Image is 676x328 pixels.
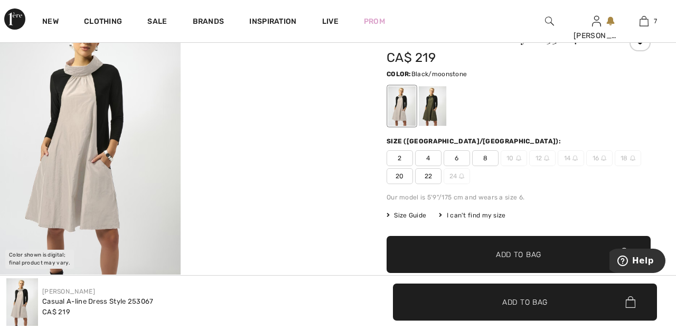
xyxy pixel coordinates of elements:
[618,248,630,261] img: Bag.svg
[501,150,527,166] span: 10
[615,150,641,166] span: 18
[625,296,635,308] img: Bag.svg
[574,30,620,41] div: [PERSON_NAME]
[387,193,651,202] div: Our model is 5'9"/175 cm and wears a size 6.
[5,250,74,269] div: Color shown is digital; final product may vary.
[621,15,667,28] a: 7
[558,150,584,166] span: 14
[496,249,541,260] span: Add to Bag
[42,288,95,295] a: [PERSON_NAME]
[601,156,606,161] img: ring-m.svg
[387,236,651,273] button: Add to Bag
[444,150,470,166] span: 6
[387,150,413,166] span: 2
[387,211,426,220] span: Size Guide
[544,156,549,161] img: ring-m.svg
[439,211,505,220] div: I can't find my size
[415,150,442,166] span: 4
[249,17,296,28] span: Inspiration
[415,168,442,184] span: 22
[419,86,446,126] div: Black/avocado
[147,17,167,28] a: Sale
[609,249,665,275] iframe: Opens a widget where you can find more information
[6,278,38,326] img: Casual A-Line Dress Style 253067
[387,168,413,184] span: 20
[592,15,601,28] img: My Info
[84,17,122,28] a: Clothing
[42,17,59,28] a: New
[322,16,339,27] a: Live
[364,16,385,27] a: Prom
[572,156,578,161] img: ring-m.svg
[42,308,70,316] span: CA$ 219
[193,17,224,28] a: Brands
[4,8,25,30] img: 1ère Avenue
[181,4,361,94] video: Your browser does not support the video tag.
[630,156,635,161] img: ring-m.svg
[472,150,499,166] span: 8
[411,70,467,78] span: Black/moonstone
[393,284,657,321] button: Add to Bag
[640,15,649,28] img: My Bag
[654,16,657,26] span: 7
[502,296,548,307] span: Add to Bag
[388,86,416,126] div: Black/moonstone
[387,136,563,146] div: Size ([GEOGRAPHIC_DATA]/[GEOGRAPHIC_DATA]):
[387,50,436,65] span: CA$ 219
[444,168,470,184] span: 24
[387,30,607,44] h1: Casual A-line Dress Style 253067
[592,16,601,26] a: Sign In
[516,156,521,161] img: ring-m.svg
[586,150,613,166] span: 16
[459,174,464,179] img: ring-m.svg
[42,296,154,307] div: Casual A-line Dress Style 253067
[545,15,554,28] img: search the website
[387,70,411,78] span: Color:
[529,150,556,166] span: 12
